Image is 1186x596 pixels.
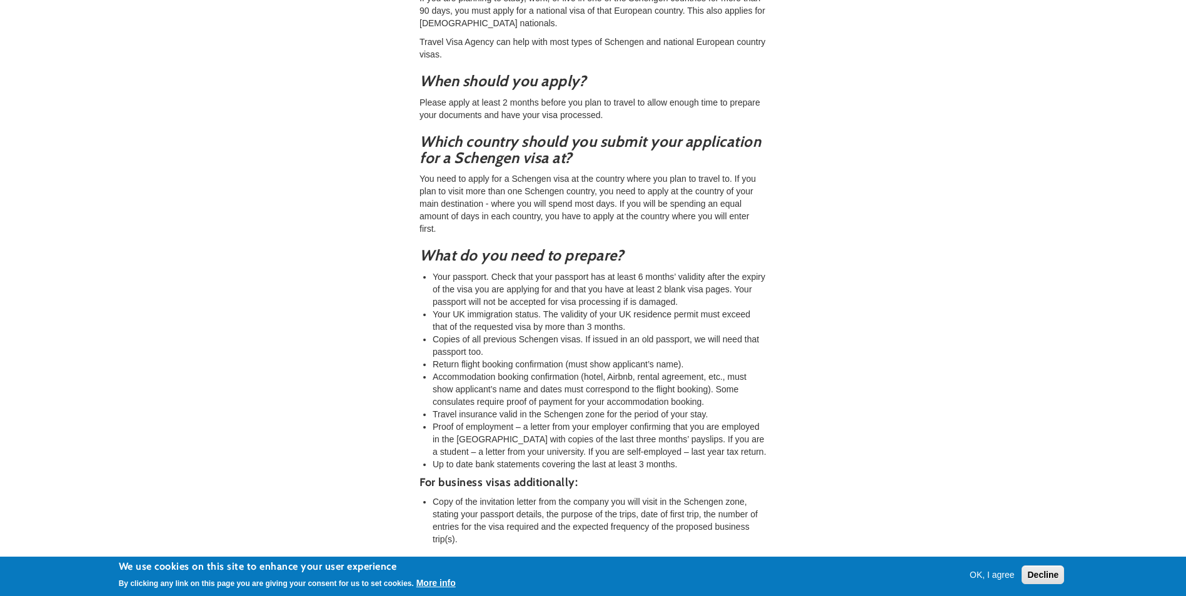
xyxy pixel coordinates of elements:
button: Decline [1022,565,1064,584]
li: Your passport. Check that your passport has at least 6 months’ validity after the expiry of the v... [433,271,766,308]
strong: For business visas additionally: [420,475,578,489]
button: More info [416,577,456,589]
li: Travel insurance valid in the Schengen zone for the period of your stay. [433,408,766,420]
em: Which country should you submit your application for a Schengen visa at? [420,132,761,167]
em: When should you apply? [420,72,586,90]
li: Proof of employment – a letter from your employer confirming that you are employed in the [GEOGRA... [433,420,766,458]
li: Copy of the invitation letter from the company you will visit in the Schengen zone, stating your ... [433,495,766,545]
em: What do you need to prepare? [420,246,623,264]
button: OK, I agree [965,569,1020,581]
li: Your UK immigration status. The validity of your UK residence permit must exceed that of the requ... [433,308,766,333]
p: You need to apply for a Schengen visa at the country where you plan to travel to. If you plan to ... [420,172,766,235]
p: Please apply at least 2 months before you plan to travel to allow enough time to prepare your doc... [420,96,766,121]
li: Up to date bank statements covering the last at least 3 months. [433,458,766,470]
p: By clicking any link on this page you are giving your consent for us to set cookies. [119,579,414,588]
h2: We use cookies on this site to enhance your user experience [119,560,456,574]
li: Copies of all previous Schengen visas. If issued in an old passport, we will need that passport too. [433,333,766,358]
p: Travel Visa Agency can help with most types of Schengen and national European country visas. [420,36,766,61]
li: Accommodation booking confirmation (hotel, Airbnb, rental agreement, etc., must show applicant’s ... [433,370,766,408]
li: Return flight booking confirmation (must show applicant’s name). [433,358,766,370]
